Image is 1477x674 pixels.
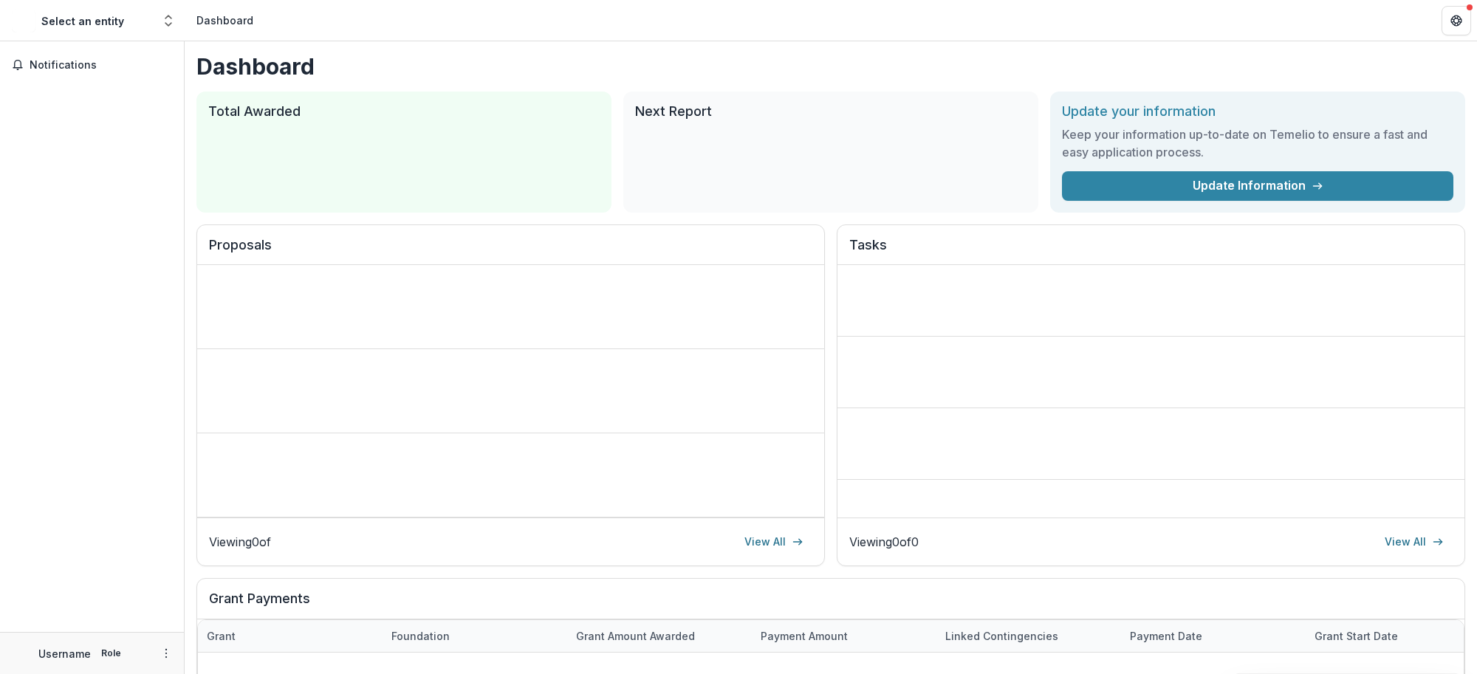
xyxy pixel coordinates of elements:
a: View All [736,530,812,554]
p: Role [97,647,126,660]
button: Open entity switcher [158,6,179,35]
h2: Tasks [849,237,1453,265]
a: View All [1376,530,1453,554]
p: Viewing 0 of 0 [849,533,919,551]
nav: breadcrumb [191,10,259,31]
h2: Next Report [635,103,1027,120]
h2: Grant Payments [209,591,1453,619]
p: Username [38,646,91,661]
button: Get Help [1442,6,1471,35]
span: Notifications [30,59,172,72]
p: Viewing 0 of [209,533,271,551]
button: More [157,644,175,662]
button: Notifications [6,53,178,77]
h1: Dashboard [196,53,1465,80]
h2: Proposals [209,237,812,265]
h2: Total Awarded [208,103,600,120]
a: Update Information [1062,171,1453,201]
h2: Update your information [1062,103,1453,120]
h3: Keep your information up-to-date on Temelio to ensure a fast and easy application process. [1062,125,1453,161]
div: Select an entity [41,13,124,29]
div: Dashboard [196,13,253,28]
